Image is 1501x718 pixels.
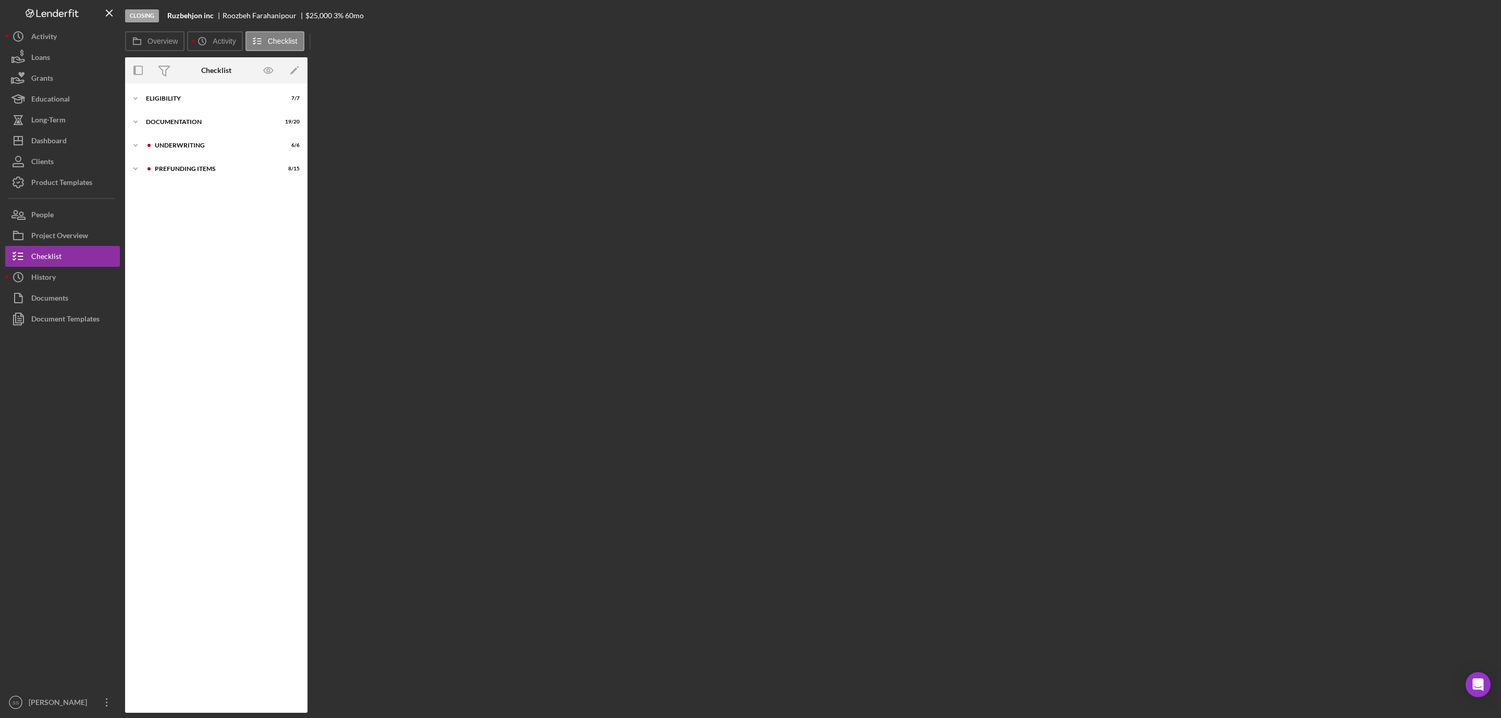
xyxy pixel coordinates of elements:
[31,109,66,133] div: Long-Term
[281,95,300,102] div: 7 / 7
[31,288,68,311] div: Documents
[31,26,57,49] div: Activity
[31,308,100,332] div: Document Templates
[5,246,120,267] button: Checklist
[31,172,92,195] div: Product Templates
[31,267,56,290] div: History
[5,692,120,713] button: SS[PERSON_NAME]
[146,95,274,102] div: Eligibility
[5,26,120,47] button: Activity
[5,204,120,225] button: People
[31,89,70,112] div: Educational
[147,37,178,45] label: Overview
[31,68,53,91] div: Grants
[125,9,159,22] div: Closing
[31,130,67,154] div: Dashboard
[187,31,242,51] button: Activity
[125,31,184,51] button: Overview
[268,37,298,45] label: Checklist
[5,47,120,68] button: Loans
[334,11,343,20] div: 3 %
[281,166,300,172] div: 8 / 15
[345,11,364,20] div: 60 mo
[5,288,120,308] button: Documents
[5,225,120,246] button: Project Overview
[5,68,120,89] button: Grants
[281,119,300,125] div: 19 / 20
[281,142,300,148] div: 6 / 6
[5,151,120,172] button: Clients
[245,31,304,51] button: Checklist
[13,700,19,705] text: SS
[5,89,120,109] button: Educational
[5,109,120,130] button: Long-Term
[5,308,120,329] button: Document Templates
[31,204,54,228] div: People
[223,11,305,20] div: Roozbeh Farahanipour
[31,246,61,269] div: Checklist
[213,37,236,45] label: Activity
[305,11,332,20] div: $25,000
[146,119,274,125] div: Documentation
[201,66,231,75] div: Checklist
[155,142,274,148] div: Underwriting
[5,172,120,193] button: Product Templates
[31,47,50,70] div: Loans
[5,267,120,288] button: History
[31,225,88,249] div: Project Overview
[167,11,214,20] b: Ruzbehjon inc
[1466,672,1491,697] div: Open Intercom Messenger
[5,130,120,151] button: Dashboard
[31,151,54,175] div: Clients
[26,692,94,715] div: [PERSON_NAME]
[155,166,274,172] div: Prefunding Items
